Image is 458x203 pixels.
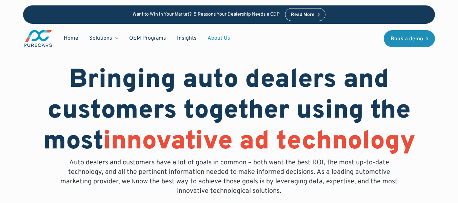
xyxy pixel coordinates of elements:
[391,36,423,42] div: Book a demo
[202,32,236,45] a: About Us
[84,32,124,45] div: Solutions
[89,35,112,42] div: Solutions
[384,30,435,47] a: Book a demo
[291,13,315,17] div: Read More
[285,8,326,21] a: Read More
[56,158,403,196] p: Auto dealers and customers have a lot of goals in common – both want the best ROI, the most up-to...
[23,29,53,48] img: purecars logo
[23,29,53,48] a: main
[23,65,435,158] h1: Bringing auto dealers and customers together using the most
[124,32,172,45] a: OEM Programs
[172,32,202,45] a: Insights
[58,32,84,45] a: Home
[103,126,415,158] span: innovative ad technology
[133,12,280,18] p: Want to Win in Your Market? 5 Reasons Your Dealership Needs a CDP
